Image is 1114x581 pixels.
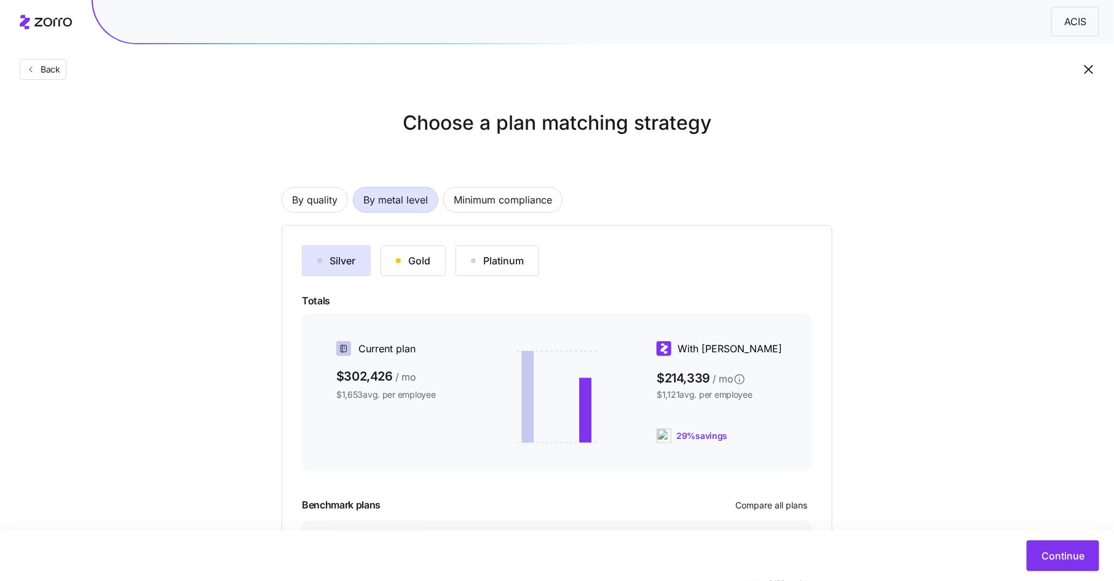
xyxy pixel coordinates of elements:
button: Gold [381,245,446,276]
div: Gold [396,253,430,268]
button: Back [20,59,66,80]
h1: Choose a plan matching strategy [252,108,862,138]
span: Continue [1041,548,1084,563]
span: $214,339 [657,366,792,386]
div: With [PERSON_NAME] [657,341,792,357]
button: Silver [302,245,371,276]
span: Back [36,63,60,76]
div: Silver [317,253,355,268]
span: Benchmark plans [302,497,381,513]
span: / mo [713,371,733,387]
span: Minimum compliance [454,188,552,212]
button: Compare all plans [730,496,812,515]
div: Platinum [471,253,524,268]
span: $1,121 avg. per employee [657,389,792,401]
span: Compare all plans [735,499,807,512]
span: 29% savings [676,430,727,442]
span: $302,426 [336,366,472,386]
button: By quality [282,187,348,213]
button: Blue Cross and Blue Shield of TexasMyBlue Health Silver SM 901SilverHMO59/183 [302,520,812,569]
span: Totals [302,293,812,309]
img: Blue Cross and Blue Shield of Texas [336,530,421,559]
button: Minimum compliance [443,187,563,213]
span: By metal level [363,188,428,212]
div: Current plan [336,341,472,357]
span: $1,653 avg. per employee [336,389,472,401]
span: ACIS [1054,14,1096,30]
button: Continue [1027,540,1099,571]
button: By metal level [353,187,438,213]
button: Platinum [456,245,539,276]
img: ai-icon.png [657,429,671,443]
span: By quality [292,188,338,212]
span: / mo [395,370,416,385]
